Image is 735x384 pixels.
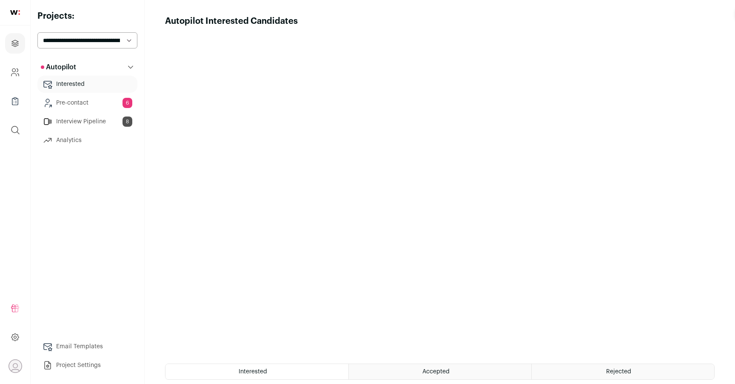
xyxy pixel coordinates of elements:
[37,338,137,355] a: Email Templates
[5,91,25,111] a: Company Lists
[349,364,531,379] a: Accepted
[165,15,298,27] h1: Autopilot Interested Candidates
[41,62,76,72] p: Autopilot
[5,62,25,82] a: Company and ATS Settings
[422,369,450,375] span: Accepted
[37,10,137,22] h2: Projects:
[5,33,25,54] a: Projects
[37,94,137,111] a: Pre-contact6
[37,59,137,76] button: Autopilot
[122,117,132,127] span: 8
[9,359,22,373] button: Open dropdown
[122,98,132,108] span: 6
[37,132,137,149] a: Analytics
[37,113,137,130] a: Interview Pipeline8
[37,357,137,374] a: Project Settings
[239,369,267,375] span: Interested
[37,76,137,93] a: Interested
[10,10,20,15] img: wellfound-shorthand-0d5821cbd27db2630d0214b213865d53afaa358527fdda9d0ea32b1df1b89c2c.svg
[532,364,714,379] a: Rejected
[165,27,715,353] iframe: Autopilot Interested
[606,369,631,375] span: Rejected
